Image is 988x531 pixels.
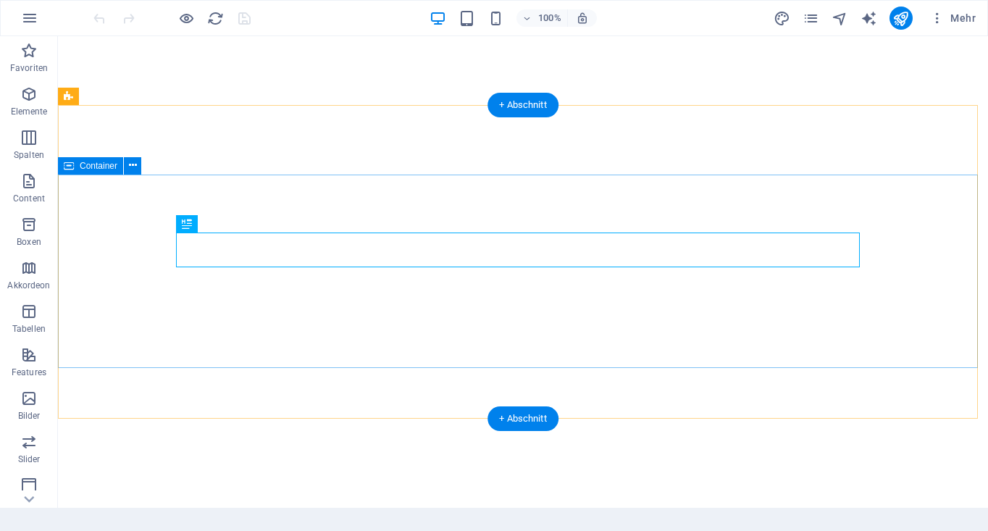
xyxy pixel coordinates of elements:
p: Bilder [18,410,41,422]
i: Navigator [832,10,848,27]
p: Elemente [11,106,48,117]
button: reload [206,9,224,27]
p: Boxen [17,236,41,248]
i: Seiten (Strg+Alt+S) [803,10,819,27]
h6: 100% [538,9,561,27]
i: Veröffentlichen [892,10,909,27]
button: text_generator [861,9,878,27]
button: pages [803,9,820,27]
button: design [774,9,791,27]
p: Tabellen [12,323,46,335]
p: Slider [18,453,41,465]
i: Design (Strg+Alt+Y) [774,10,790,27]
button: Mehr [924,7,981,30]
i: Bei Größenänderung Zoomstufe automatisch an das gewählte Gerät anpassen. [576,12,589,25]
p: Features [12,367,46,378]
span: Container [80,162,117,170]
i: AI Writer [861,10,877,27]
div: + Abschnitt [487,406,558,431]
p: Content [13,193,45,204]
button: navigator [832,9,849,27]
button: Klicke hier, um den Vorschau-Modus zu verlassen [177,9,195,27]
p: Akkordeon [7,280,50,291]
button: publish [889,7,913,30]
span: Mehr [930,11,976,25]
div: + Abschnitt [487,93,558,117]
p: Spalten [14,149,44,161]
i: Seite neu laden [207,10,224,27]
button: 100% [516,9,568,27]
p: Favoriten [10,62,48,74]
